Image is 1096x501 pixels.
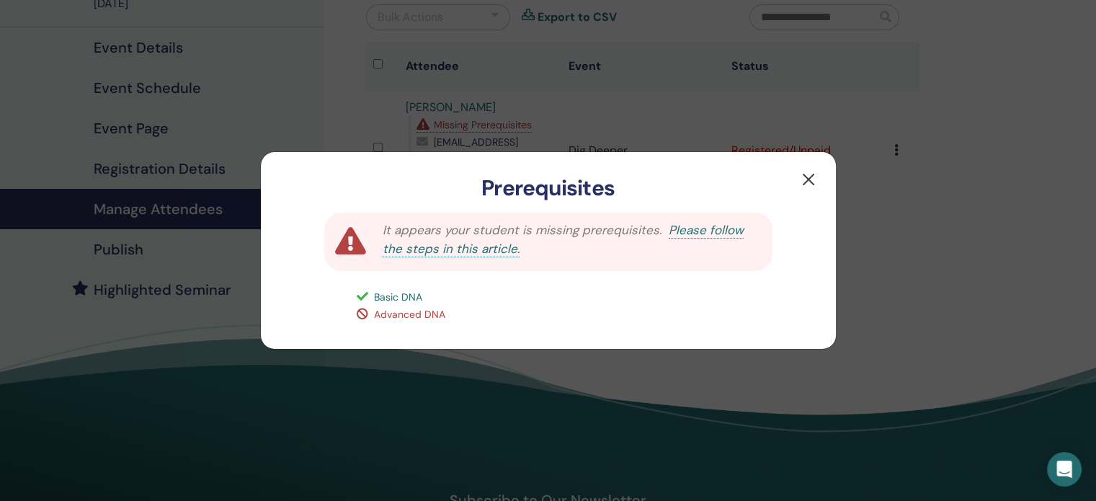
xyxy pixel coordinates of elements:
[383,222,661,238] span: It appears your student is missing prerequisites.
[383,222,744,257] a: Please follow the steps in this article.
[1047,452,1082,487] div: Open Intercom Messenger
[374,291,422,303] span: Basic DNA
[284,175,813,201] h3: Prerequisites
[374,308,445,321] span: Advanced DNA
